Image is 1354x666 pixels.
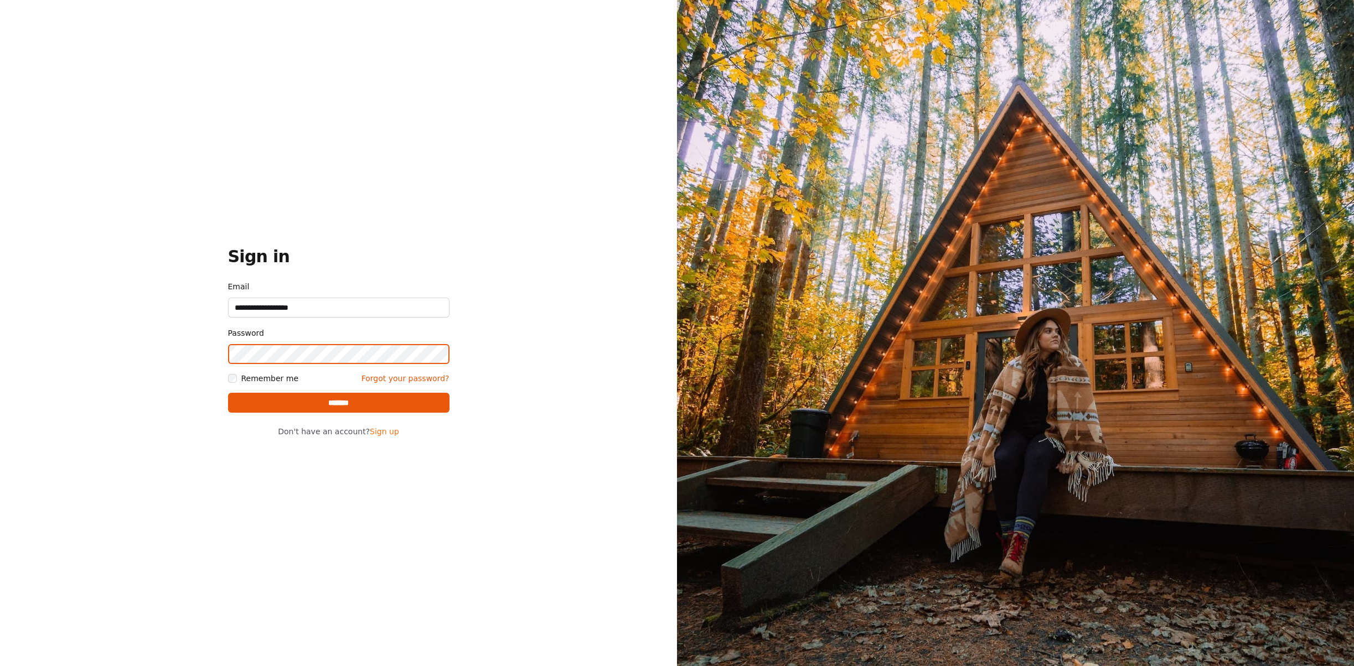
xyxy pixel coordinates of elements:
p: Don't have an account? [228,426,449,437]
label: Remember me [241,373,299,384]
a: Forgot your password? [361,373,449,384]
label: Email [228,280,449,293]
a: Sign up [370,427,399,436]
label: Password [228,326,449,340]
h1: Sign in [228,247,449,267]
